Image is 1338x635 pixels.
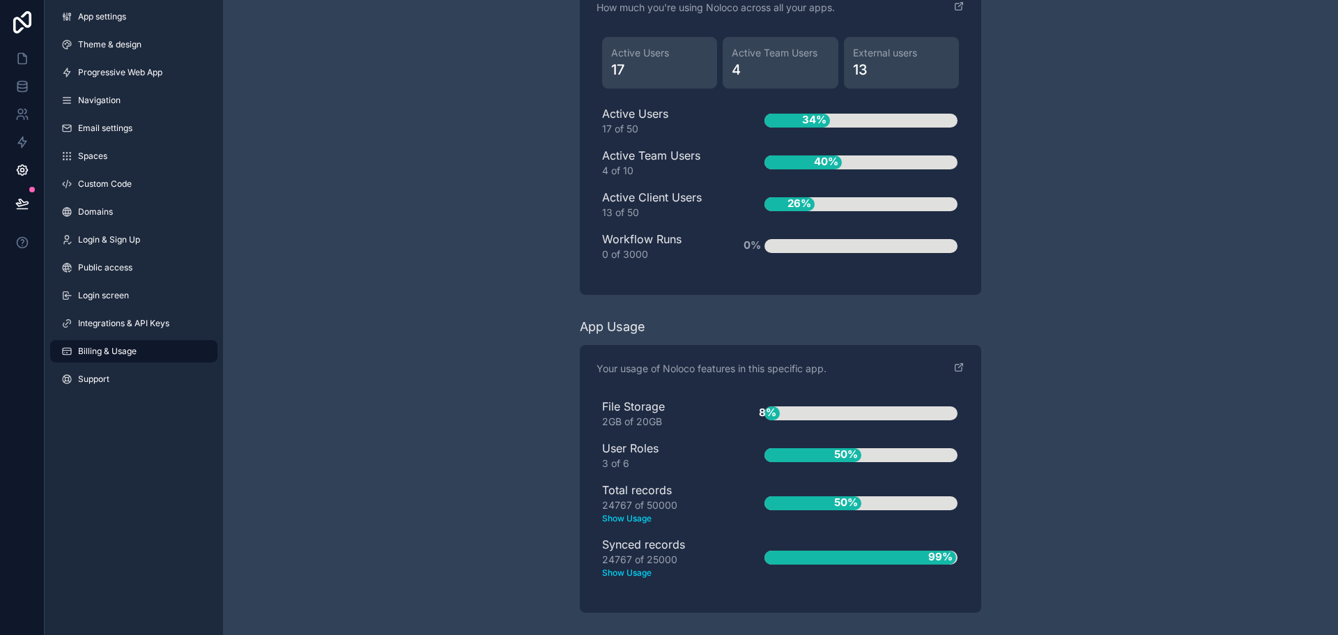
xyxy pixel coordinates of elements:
text: Show Usage [602,567,720,579]
div: Total records [602,482,720,525]
span: Navigation [78,95,121,106]
text: Show Usage [602,512,720,525]
a: Support [50,368,217,390]
div: File Storage [602,398,720,429]
span: 99% [925,546,956,569]
span: External users [853,46,950,60]
p: How much you're using Noloco across all your apps. [597,1,835,15]
span: Login & Sign Up [78,234,140,245]
div: 3 of 6 [602,457,720,470]
a: Spaces [50,145,217,167]
span: 50% [831,491,861,514]
span: Integrations & API Keys [78,318,169,329]
span: 34% [799,109,830,132]
a: Email settings [50,117,217,139]
div: Synced records [602,536,720,579]
div: 2GB of 20GB [602,415,720,429]
span: 0% [740,234,764,257]
span: Active Users [611,46,708,60]
div: 13 of 50 [602,206,720,220]
span: 50% [831,443,861,466]
span: 40% [810,151,842,174]
span: 13 [853,60,950,79]
div: Active Client Users [602,189,720,220]
span: Billing & Usage [78,346,137,357]
span: 8% [755,401,780,424]
span: Theme & design [78,39,141,50]
span: App settings [78,11,126,22]
span: Login screen [78,290,129,301]
span: Public access [78,262,132,273]
span: 4 [732,60,829,79]
span: Email settings [78,123,132,134]
div: Active Users [602,105,720,136]
a: Navigation [50,89,217,112]
span: 17 [611,60,708,79]
span: Custom Code [78,178,132,190]
span: Active Team Users [732,46,829,60]
span: Progressive Web App [78,67,162,78]
div: Active Team Users [602,147,720,178]
span: Domains [78,206,113,217]
div: App Usage [580,317,645,337]
a: Theme & design [50,33,217,56]
div: 24767 of 25000 [602,553,720,579]
a: Public access [50,257,217,279]
div: 17 of 50 [602,122,720,136]
div: 0 of 3000 [602,247,720,261]
div: Workflow Runs [602,231,720,261]
a: Domains [50,201,217,223]
div: 4 of 10 [602,164,720,178]
a: Login & Sign Up [50,229,217,251]
a: Progressive Web App [50,61,217,84]
a: Custom Code [50,173,217,195]
p: Your usage of Noloco features in this specific app. [597,362,826,376]
a: App settings [50,6,217,28]
span: Support [78,374,109,385]
a: Login screen [50,284,217,307]
a: Integrations & API Keys [50,312,217,335]
div: 24767 of 50000 [602,498,720,525]
span: 26% [784,192,815,215]
span: Spaces [78,151,107,162]
a: Billing & Usage [50,340,217,362]
div: User Roles [602,440,720,470]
